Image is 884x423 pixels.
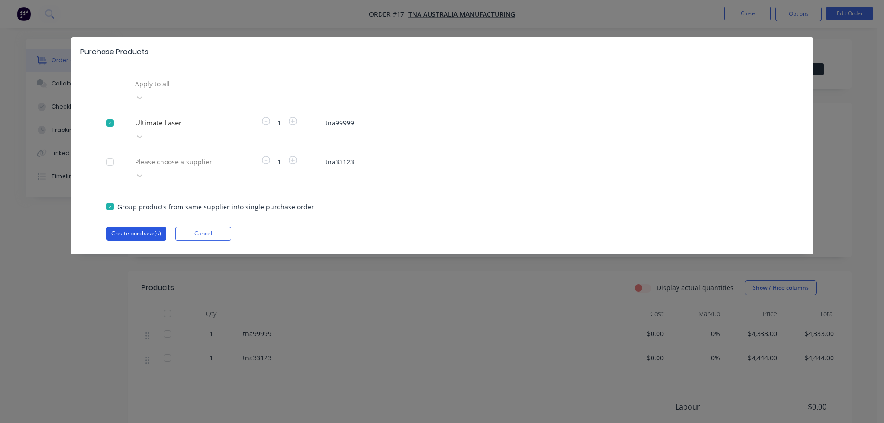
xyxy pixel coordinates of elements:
[80,46,148,58] div: Purchase Products
[325,157,778,167] span: tna33123
[175,227,231,241] button: Cancel
[272,157,287,167] span: 1
[117,202,314,212] span: Group products from same supplier into single purchase order
[272,118,287,128] span: 1
[325,118,778,128] span: tna99999
[106,227,166,241] button: Create purchase(s)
